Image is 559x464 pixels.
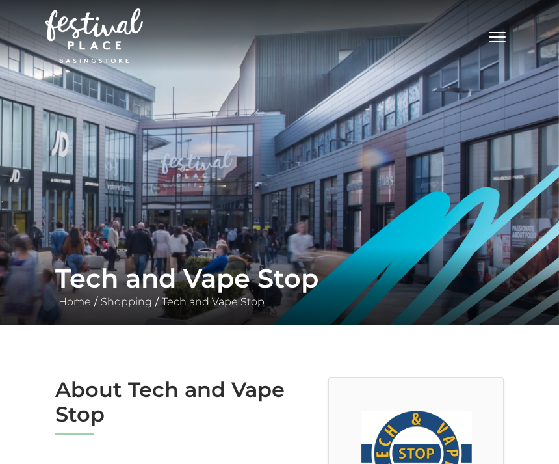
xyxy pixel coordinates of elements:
a: Home [55,295,94,308]
div: / / [45,263,513,310]
h1: Tech and Vape Stop [55,263,504,294]
button: Toggle navigation [481,26,513,45]
h2: About Tech and Vape Stop [55,377,309,428]
a: Tech and Vape Stop [159,295,268,308]
a: Shopping [97,295,155,308]
img: Festival Place Logo [45,8,143,63]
